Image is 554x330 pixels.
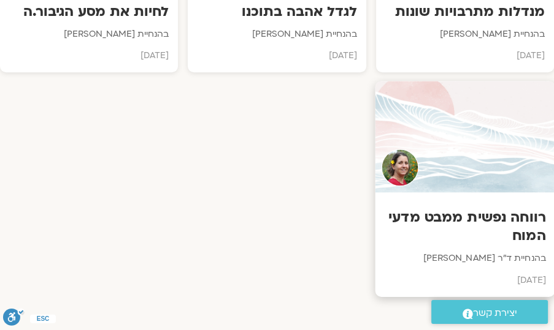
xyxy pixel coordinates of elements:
[9,27,169,42] p: בהנחיית [PERSON_NAME]
[431,300,548,324] a: יצירת קשר
[384,272,545,288] p: [DATE]
[197,27,356,42] p: בהנחיית [PERSON_NAME]
[473,305,517,321] span: יצירת קשר
[197,2,356,21] h3: לגדל אהבה בתוכנו
[385,27,545,42] p: בהנחיית [PERSON_NAME]
[385,2,545,21] h3: מנדלות מתרבויות שונות
[9,2,169,21] h3: לחיות את מסע הגיבור.ה
[381,149,418,186] img: Teacher
[384,251,545,266] p: בהנחיית ד"ר [PERSON_NAME]
[197,48,356,63] p: [DATE]
[384,208,545,245] h3: רווחה נפשית ממבט מדעי המוח
[9,48,169,63] p: [DATE]
[385,48,545,63] p: [DATE]
[376,82,554,296] a: Teacherרווחה נפשית ממבט מדעי המוחבהנחיית ד"ר [PERSON_NAME][DATE]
